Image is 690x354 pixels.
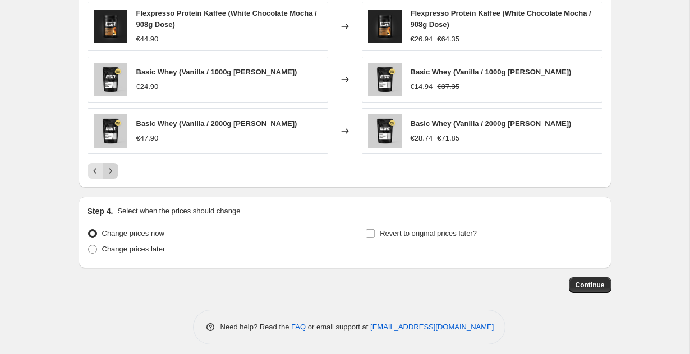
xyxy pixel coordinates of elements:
[437,81,459,92] strike: €37.35
[136,81,159,92] div: €24.90
[136,34,159,45] div: €44.90
[437,34,459,45] strike: €64.35
[94,10,127,43] img: 1_732db068-77c1-4ed2-8493-ba5067e861b4_80x.png
[102,245,165,253] span: Change prices later
[569,277,611,293] button: Continue
[88,163,118,179] nav: Pagination
[380,229,477,237] span: Revert to original prices later?
[368,10,402,43] img: 1_732db068-77c1-4ed2-8493-ba5067e861b4_80x.png
[103,163,118,179] button: Next
[306,323,370,331] span: or email support at
[136,9,317,29] span: Flexpresso Protein Kaffee (White Chocolate Mocha / 908g Dose)
[291,323,306,331] a: FAQ
[136,68,297,76] span: Basic Whey (Vanilla / 1000g [PERSON_NAME])
[136,133,159,144] div: €47.90
[411,133,433,144] div: €28.74
[88,163,103,179] button: Previous
[576,281,605,290] span: Continue
[437,133,459,144] strike: €71.85
[220,323,292,331] span: Need help? Read the
[411,34,433,45] div: €26.94
[117,206,240,217] p: Select when the prices should change
[411,9,591,29] span: Flexpresso Protein Kaffee (White Chocolate Mocha / 908g Dose)
[94,63,127,96] img: 1_dcb9cbd4-16e6-49aa-8857-44ce3b5b3c61_80x.png
[368,114,402,148] img: 1_dcb9cbd4-16e6-49aa-8857-44ce3b5b3c61_80x.png
[102,229,164,237] span: Change prices now
[136,119,297,128] span: Basic Whey (Vanilla / 2000g [PERSON_NAME])
[411,119,572,128] span: Basic Whey (Vanilla / 2000g [PERSON_NAME])
[94,114,127,148] img: 1_dcb9cbd4-16e6-49aa-8857-44ce3b5b3c61_80x.png
[411,68,572,76] span: Basic Whey (Vanilla / 1000g [PERSON_NAME])
[368,63,402,96] img: 1_dcb9cbd4-16e6-49aa-8857-44ce3b5b3c61_80x.png
[411,81,433,92] div: €14.94
[370,323,494,331] a: [EMAIL_ADDRESS][DOMAIN_NAME]
[88,206,113,217] h2: Step 4.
